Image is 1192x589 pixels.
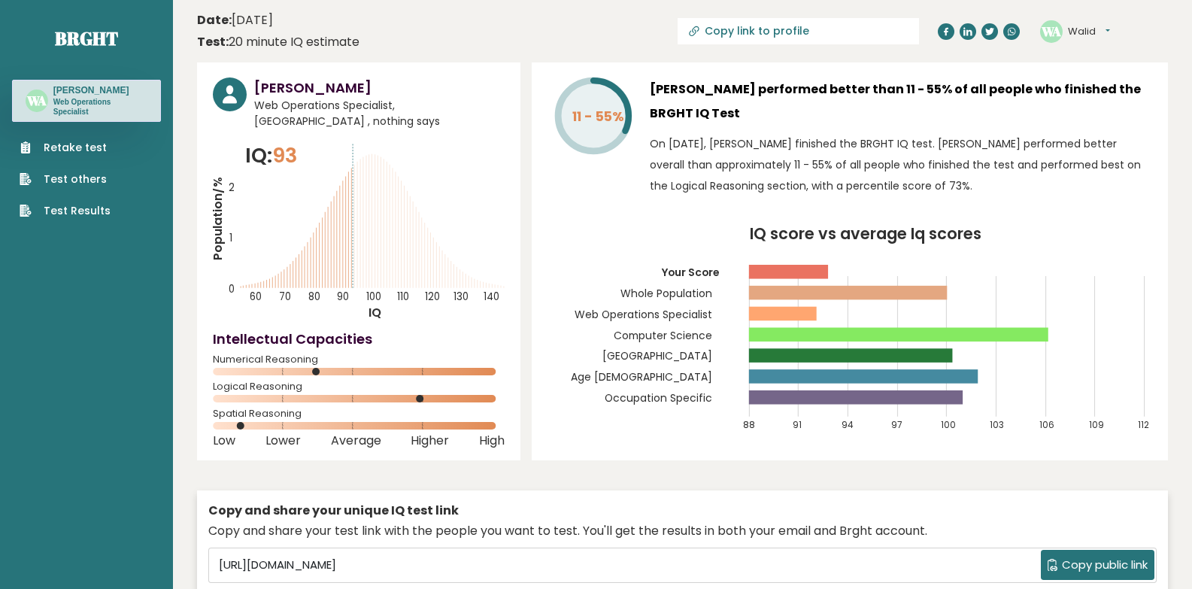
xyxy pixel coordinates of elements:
tspan: 80 [308,290,320,304]
tspan: 94 [842,419,854,431]
tspan: 0 [229,282,235,296]
tspan: Computer Science [614,328,712,343]
tspan: Age [DEMOGRAPHIC_DATA] [571,369,712,384]
tspan: 1 [229,231,232,245]
tspan: [GEOGRAPHIC_DATA] [602,348,712,363]
span: Numerical Reasoning [213,357,505,363]
span: Spatial Reasoning [213,411,505,417]
tspan: 103 [990,419,1005,431]
span: 93 [272,141,297,169]
b: Date: [197,11,232,29]
tspan: 100 [367,290,382,304]
tspan: 120 [426,290,441,304]
span: Lower [265,438,301,444]
tspan: Your Score [661,265,719,280]
tspan: 110 [397,290,409,304]
div: 20 minute IQ estimate [197,33,359,51]
tspan: 91 [793,419,802,431]
tspan: 2 [229,181,235,195]
tspan: 70 [279,290,291,304]
a: Retake test [20,140,111,156]
span: High [479,438,505,444]
tspan: Web Operations Specialist [575,307,712,322]
tspan: 106 [1039,419,1054,431]
span: Higher [411,438,449,444]
tspan: IQ score vs average Iq scores [750,223,981,244]
a: Test Results [20,203,111,219]
tspan: 100 [941,419,956,431]
tspan: Occupation Specific [605,390,712,405]
tspan: 88 [743,419,755,431]
a: Test others [20,172,111,187]
tspan: 60 [250,290,262,304]
button: Copy public link [1041,550,1154,580]
span: Low [213,438,235,444]
span: Copy public link [1062,557,1148,574]
tspan: IQ [369,304,382,321]
tspan: 112 [1139,419,1150,431]
h3: [PERSON_NAME] [254,77,505,98]
p: IQ: [245,141,297,171]
tspan: 90 [338,290,350,304]
tspan: 97 [891,419,902,431]
text: WA [1041,22,1061,39]
p: On [DATE], [PERSON_NAME] finished the BRGHT IQ test. [PERSON_NAME] performed better overall than ... [650,133,1152,196]
span: Web Operations Specialist, [GEOGRAPHIC_DATA] , nothing says [254,98,505,129]
text: WA [26,92,47,109]
h3: [PERSON_NAME] [53,84,147,96]
h4: Intellectual Capacities [213,329,505,349]
tspan: 130 [454,290,469,304]
tspan: 140 [484,290,499,304]
a: Brght [55,26,118,50]
time: [DATE] [197,11,273,29]
tspan: Whole Population [620,286,712,301]
p: Web Operations Specialist [53,97,147,117]
div: Copy and share your test link with the people you want to test. You'll get the results in both yo... [208,522,1157,540]
h3: [PERSON_NAME] performed better than 11 - 55% of all people who finished the BRGHT IQ Test [650,77,1152,126]
button: Walid [1068,24,1110,39]
span: Logical Reasoning [213,384,505,390]
tspan: Population/% [209,177,226,260]
tspan: 109 [1089,419,1104,431]
span: Average [331,438,381,444]
div: Copy and share your unique IQ test link [208,502,1157,520]
tspan: 11 - 55% [572,107,624,126]
b: Test: [197,33,229,50]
